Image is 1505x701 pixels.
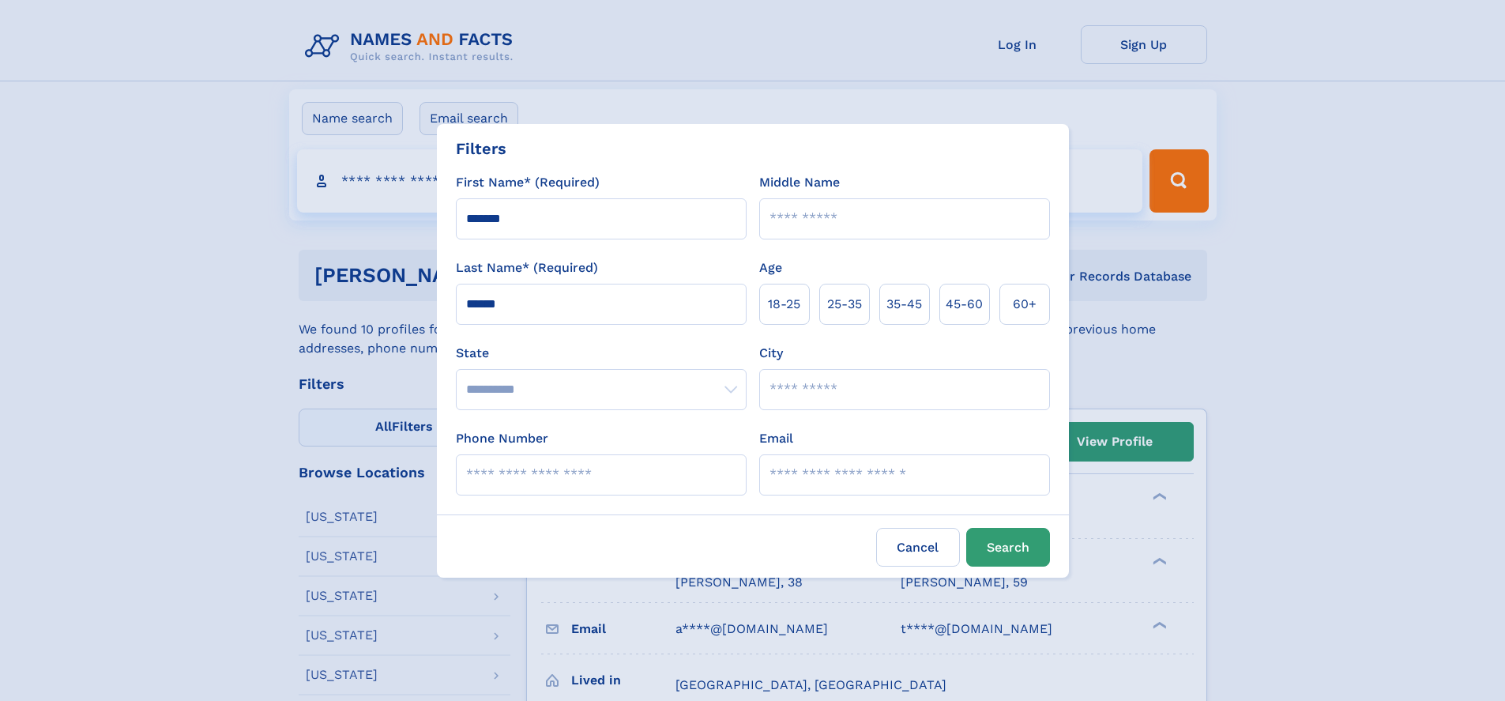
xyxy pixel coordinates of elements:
[456,258,598,277] label: Last Name* (Required)
[759,344,783,363] label: City
[827,295,862,314] span: 25‑35
[759,173,840,192] label: Middle Name
[966,528,1050,567] button: Search
[946,295,983,314] span: 45‑60
[759,258,782,277] label: Age
[759,429,793,448] label: Email
[768,295,800,314] span: 18‑25
[456,429,548,448] label: Phone Number
[456,137,506,160] div: Filters
[456,173,600,192] label: First Name* (Required)
[886,295,922,314] span: 35‑45
[876,528,960,567] label: Cancel
[1013,295,1037,314] span: 60+
[456,344,747,363] label: State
